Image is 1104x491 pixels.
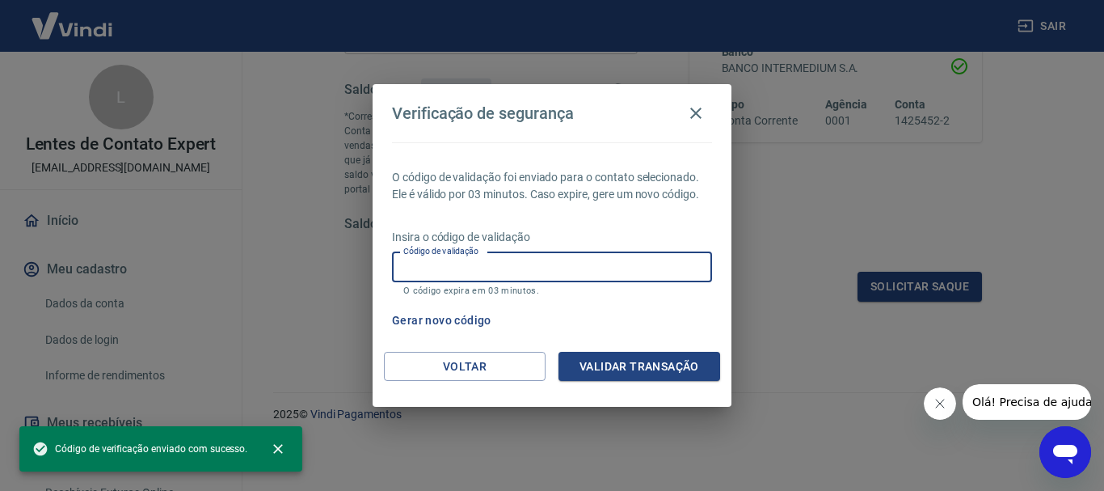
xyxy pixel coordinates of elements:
p: O código de validação foi enviado para o contato selecionado. Ele é válido por 03 minutos. Caso e... [392,169,712,203]
button: Gerar novo código [386,306,498,336]
label: Código de validação [403,245,478,257]
p: Insira o código de validação [392,229,712,246]
iframe: Fechar mensagem [924,387,956,420]
h4: Verificação de segurança [392,104,574,123]
span: Olá! Precisa de ajuda? [10,11,136,24]
button: close [260,431,296,467]
button: Voltar [384,352,546,382]
iframe: Mensagem da empresa [963,384,1091,420]
button: Validar transação [558,352,720,382]
span: Código de verificação enviado com sucesso. [32,441,247,457]
iframe: Botão para abrir a janela de mensagens [1039,426,1091,478]
p: O código expira em 03 minutos. [403,286,701,296]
